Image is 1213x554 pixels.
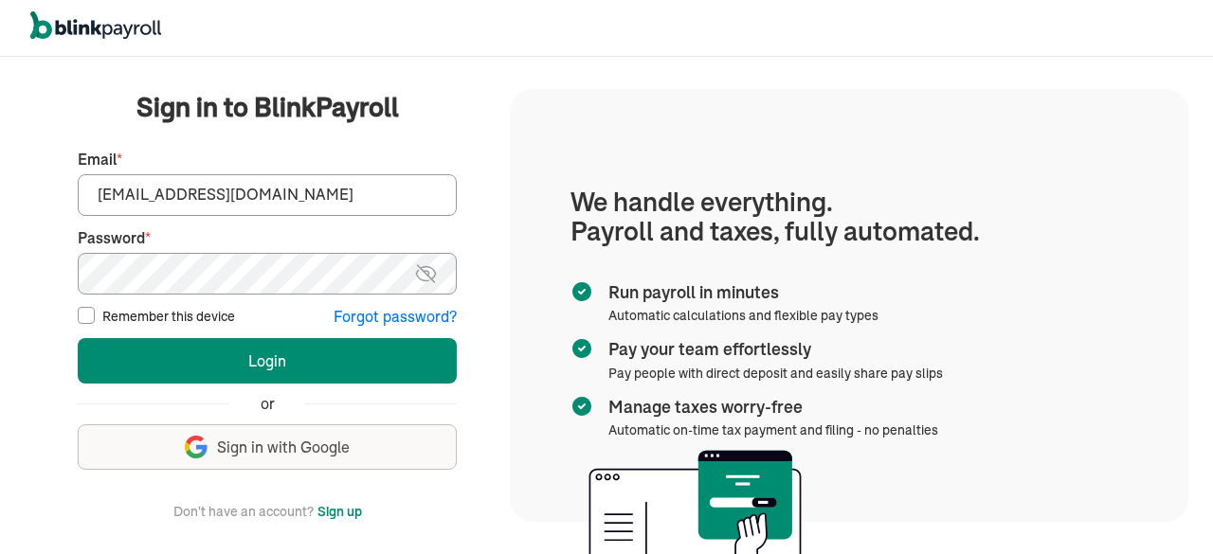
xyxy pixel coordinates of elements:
input: Your email address [78,174,457,216]
img: checkmark [570,337,593,360]
img: logo [30,11,161,40]
span: Manage taxes worry-free [608,395,931,420]
button: Forgot password? [334,306,457,328]
img: eye [414,262,438,285]
h1: We handle everything. Payroll and taxes, fully automated. [570,188,1128,246]
span: Sign in to BlinkPayroll [136,88,399,126]
span: Sign in with Google [217,437,350,458]
iframe: Chat Widget [1118,463,1213,554]
span: Run payroll in minutes [608,280,871,305]
span: Automatic on-time tax payment and filing - no penalties [608,421,938,438]
img: checkmark [570,395,593,418]
label: Email [78,149,457,170]
img: google [185,436,208,458]
label: Password [78,227,457,249]
span: Pay people with direct deposit and easily share pay slips [608,365,943,382]
span: Pay your team effortlessly [608,337,935,362]
img: checkmark [570,280,593,303]
button: Sign in with Google [78,424,457,470]
span: Automatic calculations and flexible pay types [608,307,878,324]
span: Don't have an account? [173,500,314,523]
label: Remember this device [102,307,235,326]
button: Login [78,338,457,384]
span: or [261,393,275,415]
button: Sign up [317,500,362,523]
